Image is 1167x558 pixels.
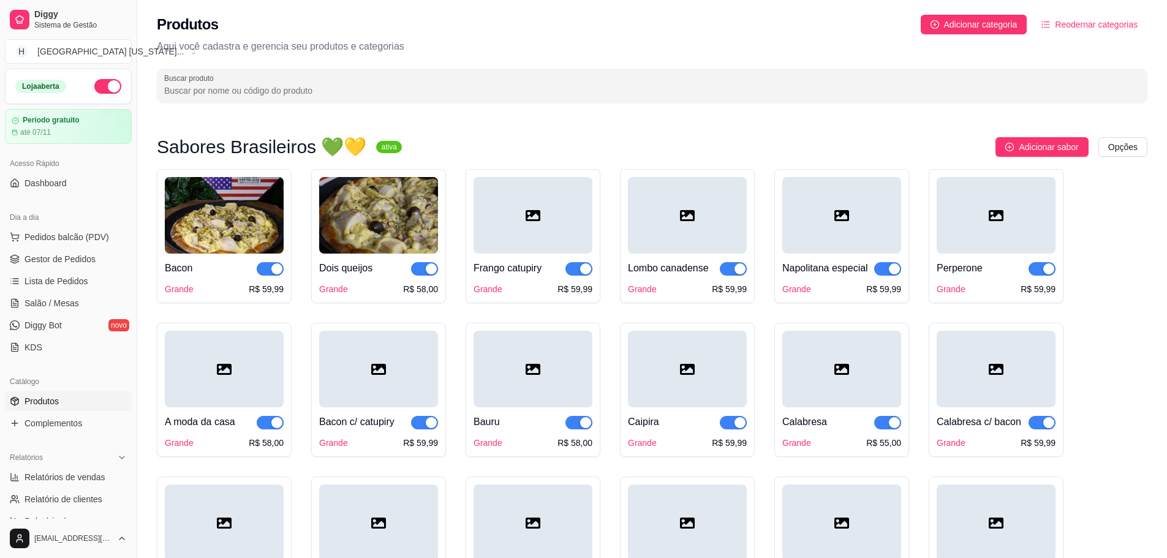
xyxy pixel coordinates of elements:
div: Grande [165,437,194,449]
a: Gestor de Pedidos [5,249,132,269]
button: [EMAIL_ADDRESS][DOMAIN_NAME] [5,524,132,553]
div: Grande [628,437,657,449]
button: Pedidos balcão (PDV) [5,227,132,247]
h2: Produtos [157,15,219,34]
div: R$ 59,99 [1021,283,1056,295]
div: R$ 59,99 [249,283,284,295]
span: Relatórios [10,453,43,462]
a: Relatório de mesas [5,511,132,531]
div: A moda da casa [165,415,235,429]
div: Perperone [937,261,983,276]
div: Calabresa c/ bacon [937,415,1021,429]
div: Dois queijos [319,261,372,276]
div: Lombo canadense [628,261,709,276]
a: KDS [5,337,132,357]
a: Complementos [5,413,132,433]
input: Buscar produto [164,85,1140,97]
span: plus-circle [931,20,939,29]
article: até 07/11 [20,127,51,137]
span: Opções [1108,140,1138,154]
span: Adicionar categoria [944,18,1018,31]
a: Lista de Pedidos [5,271,132,291]
div: R$ 58,00 [249,437,284,449]
div: R$ 58,00 [557,437,592,449]
div: Bacon [165,261,192,276]
div: Bacon c/ catupiry [319,415,395,429]
div: [GEOGRAPHIC_DATA] [US_STATE] ... [37,45,184,58]
span: ordered-list [1041,20,1050,29]
div: R$ 58,00 [403,283,438,295]
span: Pedidos balcão (PDV) [25,231,109,243]
div: Caipira [628,415,659,429]
div: Grande [319,437,348,449]
a: Salão / Mesas [5,293,132,313]
span: Diggy Bot [25,319,62,331]
button: Alterar Status [94,79,121,94]
label: Buscar produto [164,73,218,83]
div: R$ 59,99 [712,283,747,295]
div: Calabresa [782,415,827,429]
div: Grande [474,283,502,295]
button: Adicionar categoria [921,15,1027,34]
div: Grande [782,437,811,449]
div: Grande [937,437,965,449]
img: product-image [319,177,438,254]
div: Frango catupiry [474,261,542,276]
div: Dia a dia [5,208,132,227]
button: Adicionar sabor [995,137,1088,157]
div: Grande [782,283,811,295]
div: Grande [628,283,657,295]
div: Grande [165,283,194,295]
span: Produtos [25,395,59,407]
a: Relatório de clientes [5,489,132,509]
div: Catálogo [5,372,132,391]
span: Lista de Pedidos [25,275,88,287]
div: R$ 55,00 [866,437,901,449]
span: Diggy [34,9,127,20]
a: DiggySistema de Gestão [5,5,132,34]
a: Relatórios de vendas [5,467,132,487]
a: Dashboard [5,173,132,193]
a: Diggy Botnovo [5,315,132,335]
div: Napolitana especial [782,261,868,276]
a: Produtos [5,391,132,411]
span: [EMAIL_ADDRESS][DOMAIN_NAME] [34,533,112,543]
article: Período gratuito [23,116,80,125]
button: Reodernar categorias [1032,15,1147,34]
div: Grande [474,437,502,449]
div: Loja aberta [15,80,66,93]
div: Grande [937,283,965,295]
div: Bauru [474,415,500,429]
div: R$ 59,99 [712,437,747,449]
span: plus-circle [1005,143,1014,151]
div: Grande [319,283,348,295]
button: Opções [1098,137,1147,157]
span: Complementos [25,417,82,429]
span: Reodernar categorias [1055,18,1138,31]
span: Salão / Mesas [25,297,79,309]
sup: ativa [376,141,401,153]
img: product-image [165,177,284,254]
span: H [15,45,28,58]
span: Relatórios de vendas [25,471,105,483]
p: Aqui você cadastra e gerencia seu produtos e categorias [157,39,1147,54]
span: KDS [25,341,42,353]
div: R$ 59,99 [866,283,901,295]
span: Dashboard [25,177,67,189]
div: R$ 59,99 [403,437,438,449]
span: Adicionar sabor [1019,140,1078,154]
span: Relatório de mesas [25,515,99,527]
h3: Sabores Brasileiros 💚💛 [157,140,366,154]
div: Acesso Rápido [5,154,132,173]
span: Relatório de clientes [25,493,102,505]
a: Período gratuitoaté 07/11 [5,109,132,144]
div: R$ 59,99 [1021,437,1056,449]
span: Gestor de Pedidos [25,253,96,265]
button: Select a team [5,39,132,64]
div: R$ 59,99 [557,283,592,295]
span: Sistema de Gestão [34,20,127,30]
